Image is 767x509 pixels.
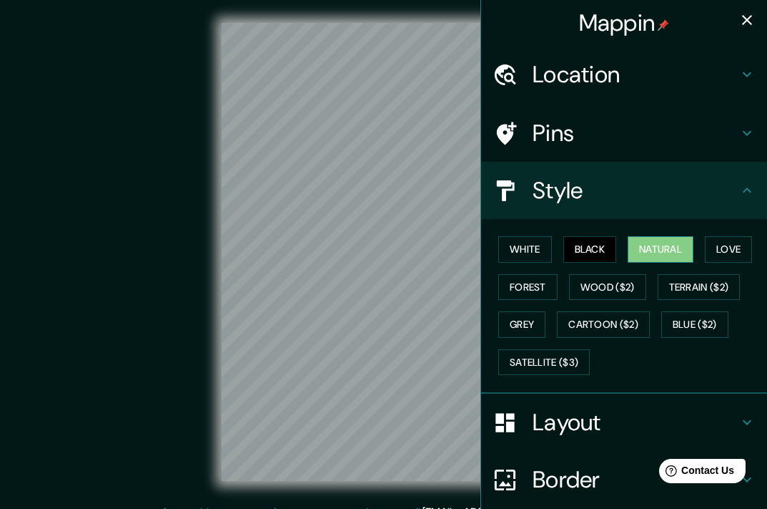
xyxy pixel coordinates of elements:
div: Layout [481,394,767,451]
button: Blue ($2) [661,311,728,338]
h4: Location [533,60,738,89]
button: White [498,236,552,263]
iframe: Help widget launcher [640,453,751,493]
button: Grey [498,311,545,338]
div: Pins [481,105,767,162]
button: Black [563,236,617,263]
h4: Mappin [579,9,670,37]
canvas: Map [222,23,545,481]
button: Natural [628,236,693,263]
h4: Style [533,176,738,205]
button: Cartoon ($2) [557,311,650,338]
button: Forest [498,274,558,301]
div: Border [481,451,767,508]
button: Love [705,236,752,263]
img: pin-icon.png [658,19,669,31]
h4: Border [533,465,738,494]
button: Satellite ($3) [498,349,590,376]
div: Style [481,162,767,219]
h4: Layout [533,408,738,437]
div: Location [481,46,767,103]
button: Wood ($2) [569,274,646,301]
button: Terrain ($2) [658,274,741,301]
h4: Pins [533,119,738,147]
